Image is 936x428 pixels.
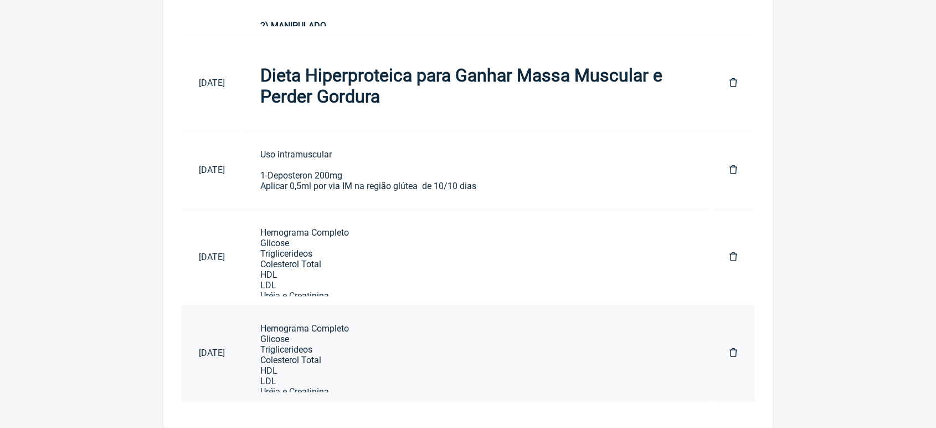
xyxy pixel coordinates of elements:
[181,69,243,97] a: [DATE]
[260,65,694,107] h1: Dieta Hiperproteica para Ganhar Massa Muscular e Perder Gordura
[181,243,243,271] a: [DATE]
[260,149,694,191] div: Uso intramuscular 1-Deposteron 200mg Aplicar 0,5ml por via IM na região glútea de 10/10 dias
[181,339,243,367] a: [DATE]
[243,218,712,296] a: Hemograma CompletoGlicoseTriglicerideosColesterol TotalHDLLDLUréia e CreatininaHepatograma Comple...
[243,44,712,122] a: Dieta Hiperproteica para Ganhar Massa Muscular e Perder Gordura✅ Estratégia NutricionalProteína:2...
[243,140,712,200] a: Uso intramuscular1-Deposteron 200mgAplicar 0,5ml por via IM na região glútea de 10/10 dias
[260,21,326,31] strong: 2) MANIPULADO
[243,314,712,392] a: Hemograma CompletoGlicoseTriglicerideosColesterol TotalHDLLDLUréia e CreatininaHepatograma Comple...
[181,156,243,184] a: [DATE]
